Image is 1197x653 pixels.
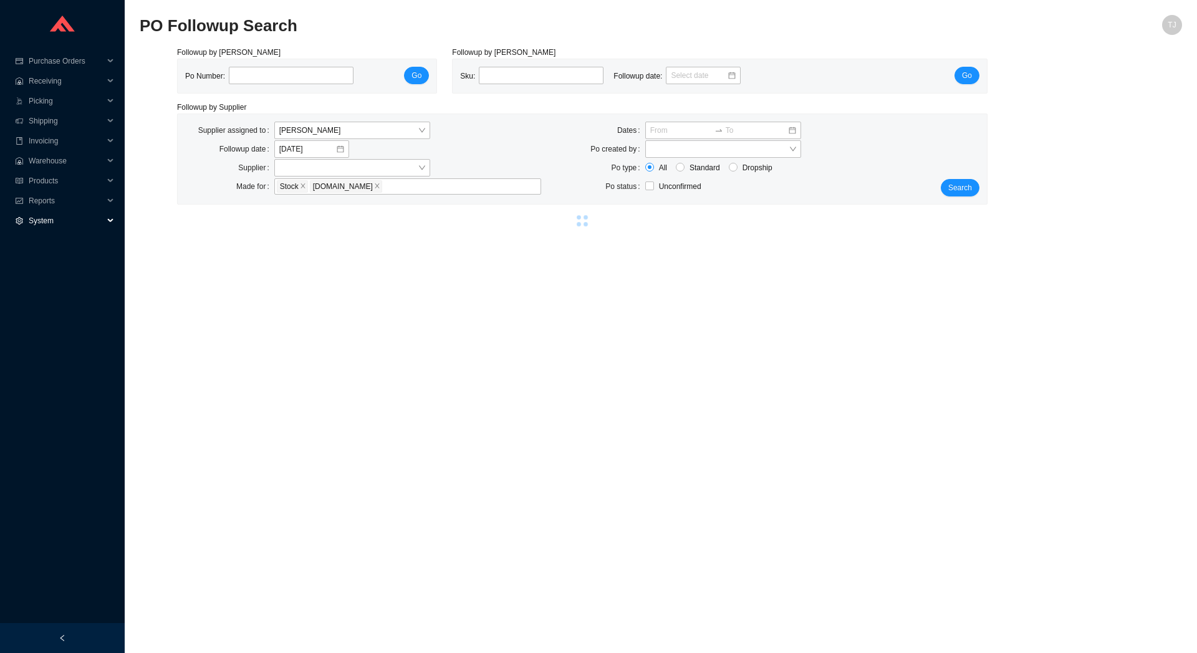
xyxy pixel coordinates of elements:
span: QualityBath.com [310,180,382,193]
input: From [650,124,712,137]
span: System [29,211,103,231]
label: Po type: [612,159,645,177]
span: Unconfirmed [659,182,701,191]
span: Picking [29,91,103,111]
span: Reports [29,191,103,211]
span: Go [411,69,421,82]
button: Search [941,179,979,196]
span: Followup by Supplier [177,103,246,112]
span: fund [15,197,24,205]
span: setting [15,217,24,225]
input: Select date [671,69,727,82]
span: Products [29,171,103,191]
span: Purchase Orders [29,51,103,71]
span: to [714,126,723,135]
div: Sku: Followup date: [460,67,751,85]
input: 8/28/2025 [279,143,335,155]
span: Tziporah Jakobovits [279,122,425,138]
span: read [15,177,24,185]
span: close [374,183,380,190]
span: left [59,634,66,642]
span: swap-right [714,126,723,135]
div: Po Number: [185,67,363,85]
span: Followup by [PERSON_NAME] [452,48,555,57]
span: Go [962,69,972,82]
span: Shipping [29,111,103,131]
label: Supplier: [238,159,274,177]
span: TJ [1168,15,1176,35]
label: Po created by: [590,140,645,158]
h2: PO Followup Search [140,15,921,37]
label: Made for: [236,178,274,195]
label: Po status: [605,178,645,195]
input: To [726,124,787,137]
span: Warehouse [29,151,103,171]
span: credit-card [15,57,24,65]
button: Go [954,67,979,84]
span: Followup by [PERSON_NAME] [177,48,281,57]
span: Standard [685,162,725,174]
span: Stock [277,180,308,193]
button: Go [404,67,429,84]
label: Followup date: [219,140,274,158]
label: Supplier assigned to [198,122,274,139]
label: Dates: [617,122,645,139]
span: Receiving [29,71,103,91]
span: Dropship [738,162,777,174]
span: book [15,137,24,145]
span: Invoicing [29,131,103,151]
span: All [654,162,672,174]
span: Stock [280,181,299,192]
span: close [300,183,306,190]
span: Search [948,181,972,194]
span: [DOMAIN_NAME] [313,181,373,192]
